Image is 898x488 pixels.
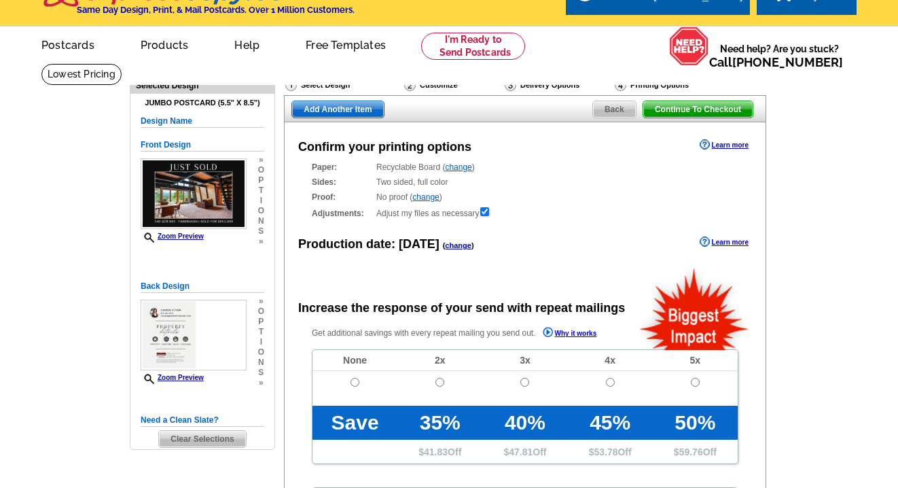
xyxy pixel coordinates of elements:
h4: Jumbo Postcard (5.5" x 8.5") [141,99,264,107]
img: small-thumb.jpg [141,300,247,370]
span: 41.83 [424,447,448,457]
h5: Need a Clean Slate? [141,414,264,427]
div: Recyclable Board ( ) [312,161,738,173]
a: Help [213,28,281,60]
strong: Paper: [312,161,372,173]
a: Learn more [700,139,749,150]
a: Postcards [20,28,116,60]
span: n [258,358,264,368]
span: p [258,175,264,186]
td: 3x [482,350,567,371]
td: 35% [397,406,482,440]
span: » [258,237,264,247]
div: Select Design [284,78,403,95]
span: o [258,206,264,216]
span: 47.81 [509,447,533,457]
img: biggestImpact.png [639,266,751,350]
span: ( ) [443,241,474,249]
td: 45% [568,406,653,440]
span: Need help? Are you stuck? [709,42,850,69]
img: Select Design [285,79,297,91]
img: Printing Options & Summary [615,79,626,91]
div: Printing Options [613,78,732,95]
img: Customize [404,79,416,91]
span: p [258,317,264,327]
div: Selected Design [130,79,274,92]
strong: Adjustments: [312,207,372,220]
div: Increase the response of your send with repeat mailings [298,299,625,317]
div: Delivery Options [503,78,613,95]
a: Add Another Item [291,101,384,118]
span: s [258,226,264,237]
span: Clear Selections [159,431,245,447]
a: Learn more [700,237,749,247]
span: o [258,165,264,175]
td: Save [312,406,397,440]
td: 2x [397,350,482,371]
span: Continue To Checkout [643,101,753,118]
span: » [258,155,264,165]
p: Get additional savings with every repeat mailing you send out. [312,326,626,341]
td: None [312,350,397,371]
a: Zoom Preview [141,374,204,381]
img: Delivery Options [505,79,516,91]
span: i [258,196,264,206]
span: o [258,347,264,358]
strong: Proof: [312,191,372,203]
span: n [258,216,264,226]
div: Customize [403,78,503,92]
a: Zoom Preview [141,232,204,240]
div: Two sided, full color [312,176,738,188]
a: Free Templates [284,28,408,60]
span: o [258,307,264,317]
span: [DATE] [399,237,439,251]
h5: Back Design [141,280,264,293]
strong: Sides: [312,176,372,188]
span: i [258,337,264,347]
a: Back [592,101,636,118]
td: $ Off [397,440,482,464]
h5: Front Design [141,139,264,152]
img: small-thumb.jpg [141,158,247,229]
div: No proof ( ) [312,191,738,203]
a: [PHONE_NUMBER] [732,55,843,69]
a: Why it works [543,327,597,341]
td: $ Off [653,440,738,464]
td: $ Off [482,440,567,464]
span: t [258,327,264,337]
td: 5x [653,350,738,371]
a: change [412,192,439,202]
img: help [669,27,709,66]
span: Add Another Item [292,101,383,118]
td: 40% [482,406,567,440]
h4: Same Day Design, Print, & Mail Postcards. Over 1 Million Customers. [77,5,355,15]
td: 50% [653,406,738,440]
div: Production date: [298,235,474,254]
td: $ Off [568,440,653,464]
a: change [445,241,471,249]
span: 53.78 [594,447,617,457]
span: s [258,368,264,378]
a: change [445,162,471,172]
span: Call [709,55,843,69]
span: » [258,378,264,388]
div: Confirm your printing options [298,138,471,156]
h5: Design Name [141,115,264,128]
span: 59.76 [679,447,703,457]
span: t [258,186,264,196]
a: Products [119,28,211,60]
span: Back [593,101,636,118]
div: Adjust my files as necessary [312,206,738,220]
span: » [258,296,264,307]
td: 4x [568,350,653,371]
